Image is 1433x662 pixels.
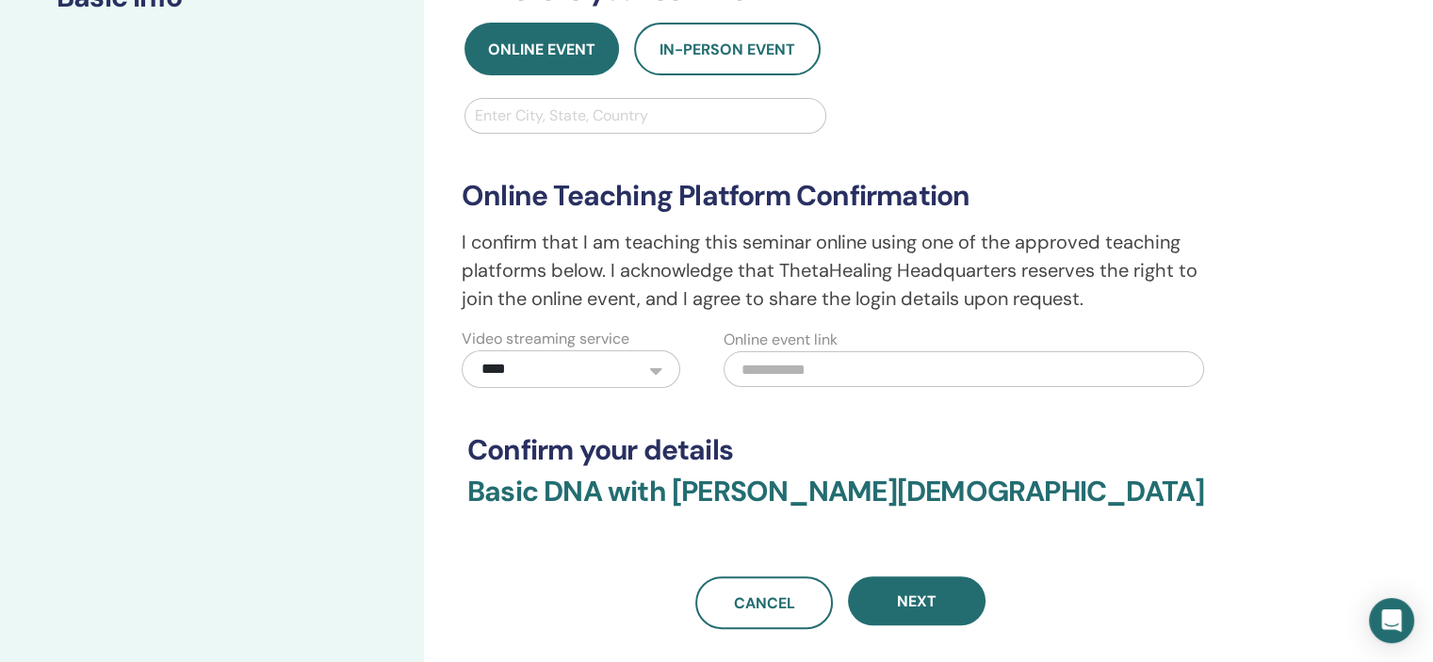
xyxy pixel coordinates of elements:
[634,23,821,75] button: In-Person Event
[897,591,936,611] span: Next
[660,40,795,59] span: In-Person Event
[695,576,833,629] a: Cancel
[734,593,795,613] span: Cancel
[462,228,1219,313] p: I confirm that I am teaching this seminar online using one of the approved teaching platforms bel...
[467,433,1213,467] h3: Confirm your details
[467,475,1213,531] h3: Basic DNA with [PERSON_NAME][DEMOGRAPHIC_DATA]
[848,576,985,625] button: Next
[724,329,838,351] label: Online event link
[1369,598,1414,643] div: Open Intercom Messenger
[488,40,595,59] span: Online Event
[464,23,619,75] button: Online Event
[462,179,1219,213] h3: Online Teaching Platform Confirmation
[462,328,629,350] label: Video streaming service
